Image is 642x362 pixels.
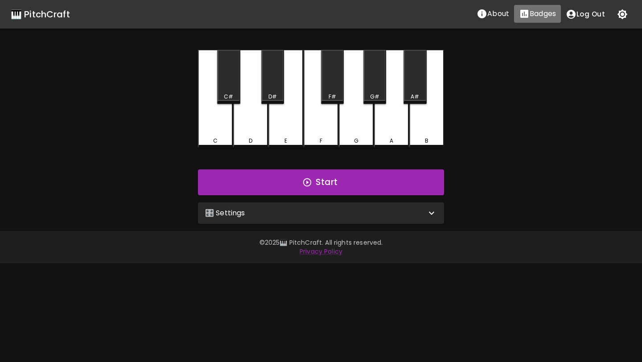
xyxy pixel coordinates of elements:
[487,8,509,19] p: About
[390,137,393,145] div: A
[411,93,419,101] div: A#
[224,93,233,101] div: C#
[514,5,561,24] a: Stats
[268,93,277,101] div: D#
[561,5,610,24] button: account of current user
[472,5,514,23] button: About
[284,137,287,145] div: E
[530,8,556,19] p: Badges
[370,93,379,101] div: G#
[514,5,561,23] button: Stats
[11,7,70,21] a: 🎹 PitchCraft
[472,5,514,24] a: About
[213,137,218,145] div: C
[198,169,444,195] button: Start
[205,208,245,218] p: 🎛️ Settings
[64,238,578,247] p: © 2025 🎹 PitchCraft. All rights reserved.
[300,247,342,256] a: Privacy Policy
[198,202,444,224] div: 🎛️ Settings
[354,137,358,145] div: G
[320,137,322,145] div: F
[329,93,336,101] div: F#
[249,137,252,145] div: D
[425,137,428,145] div: B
